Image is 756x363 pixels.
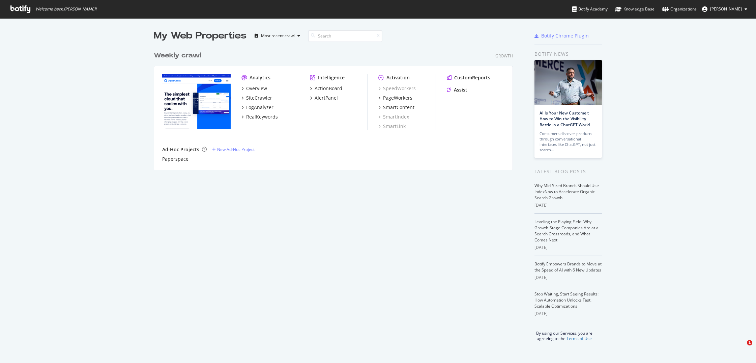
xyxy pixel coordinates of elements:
[315,85,342,92] div: ActionBoard
[378,85,416,92] a: SpeedWorkers
[495,53,513,59] div: Growth
[540,131,597,153] div: Consumers discover products through conversational interfaces like ChatGPT, not just search…
[447,74,490,81] a: CustomReports
[534,32,589,39] a: Botify Chrome Plugin
[541,32,589,39] div: Botify Chrome Plugin
[534,60,602,105] img: AI Is Your New Customer: How to Win the Visibility Battle in a ChatGPT World
[241,95,272,101] a: SiteCrawler
[378,123,406,130] a: SmartLink
[534,202,602,208] div: [DATE]
[308,30,382,42] input: Search
[710,6,742,12] span: Shelly Fagin
[246,113,278,120] div: RealKeywords
[162,74,231,129] img: digitalocean.com
[246,95,272,101] div: SiteCrawler
[526,327,602,341] div: By using our Services, you are agreeing to the
[378,113,409,120] a: SmartIndex
[733,340,749,356] iframe: Intercom live chat
[378,95,412,101] a: PageWorkers
[534,219,599,243] a: Leveling the Playing Field: Why Growth-Stage Companies Are at a Search Crossroads, and What Comes...
[310,85,342,92] a: ActionBoard
[386,74,410,81] div: Activation
[454,74,490,81] div: CustomReports
[154,43,518,170] div: grid
[534,168,602,175] div: Latest Blog Posts
[318,74,345,81] div: Intelligence
[241,85,267,92] a: Overview
[154,51,201,60] div: Weekly crawl
[454,86,467,93] div: Assist
[572,6,608,12] div: Botify Academy
[315,95,338,101] div: AlertPanel
[534,311,602,317] div: [DATE]
[246,85,267,92] div: Overview
[162,146,199,153] div: Ad-Hoc Projects
[241,113,278,120] a: RealKeywords
[212,147,255,152] a: New Ad-Hoc Project
[566,336,592,341] a: Terms of Use
[697,4,753,15] button: [PERSON_NAME]
[662,6,697,12] div: Organizations
[534,50,602,58] div: Botify news
[534,183,599,201] a: Why Mid-Sized Brands Should Use IndexNow to Accelerate Organic Search Growth
[162,156,188,162] a: Paperspace
[534,244,602,251] div: [DATE]
[383,104,414,111] div: SmartContent
[447,86,467,93] a: Assist
[246,104,273,111] div: LogAnalyzer
[261,34,295,38] div: Most recent crawl
[540,110,590,127] a: AI Is Your New Customer: How to Win the Visibility Battle in a ChatGPT World
[378,104,414,111] a: SmartContent
[241,104,273,111] a: LogAnalyzer
[252,30,303,41] button: Most recent crawl
[217,147,255,152] div: New Ad-Hoc Project
[747,340,752,345] span: 1
[534,275,602,281] div: [DATE]
[534,291,599,309] a: Stop Waiting, Start Seeing Results: How Automation Unlocks Fast, Scalable Optimizations
[154,29,246,43] div: My Web Properties
[35,6,96,12] span: Welcome back, [PERSON_NAME] !
[615,6,655,12] div: Knowledge Base
[250,74,270,81] div: Analytics
[310,95,338,101] a: AlertPanel
[154,51,204,60] a: Weekly crawl
[534,261,602,273] a: Botify Empowers Brands to Move at the Speed of AI with 6 New Updates
[383,95,412,101] div: PageWorkers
